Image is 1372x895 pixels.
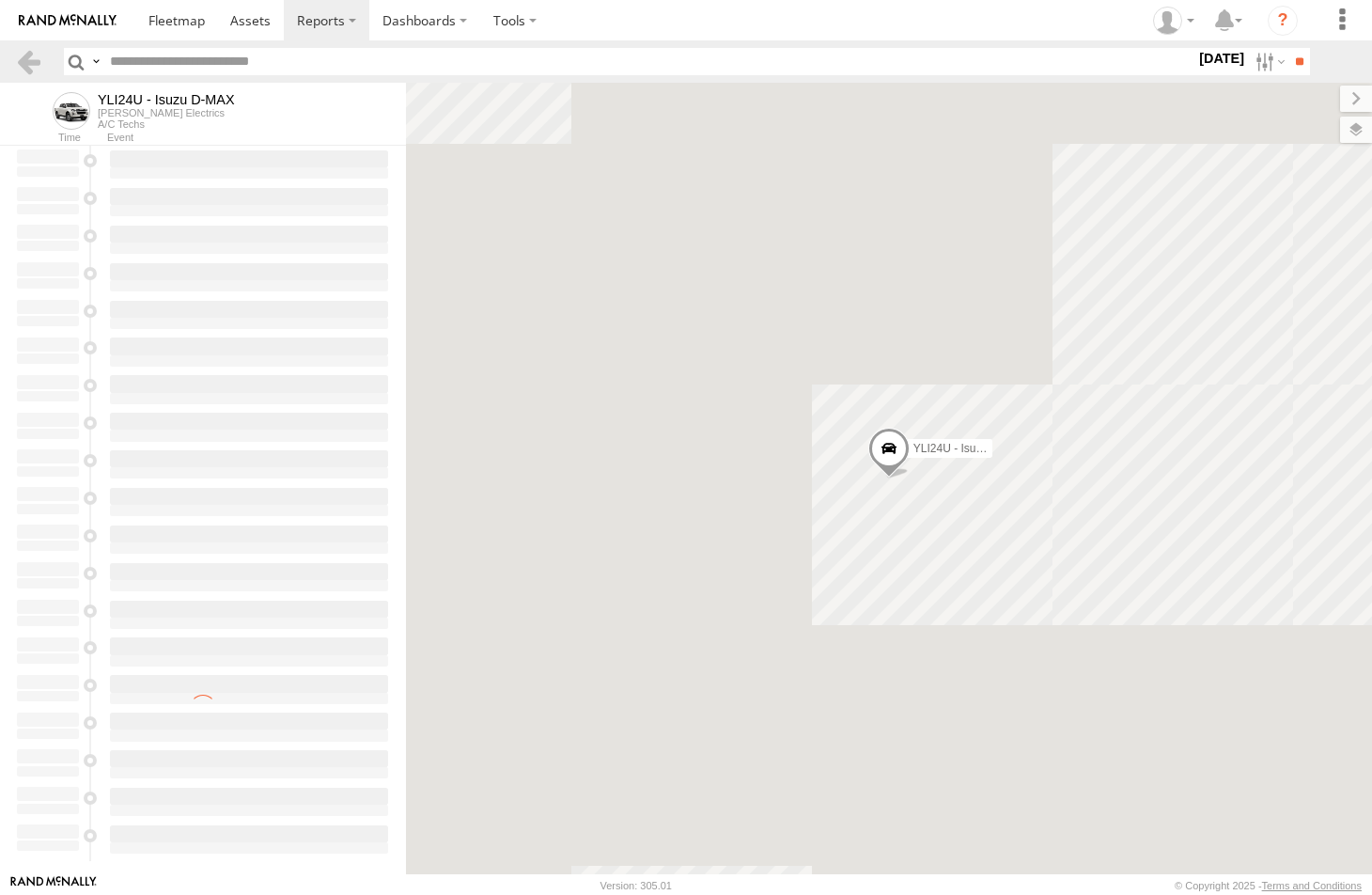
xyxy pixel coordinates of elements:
[1195,48,1248,69] label: [DATE]
[98,107,235,118] div: [PERSON_NAME] Electrics
[98,92,235,107] div: YLI24U - Isuzu D-MAX - View Asset History
[15,48,42,75] a: Back to previous Page
[600,880,672,891] div: Version: 305.01
[19,14,117,27] img: rand-logo.svg
[10,876,97,895] a: Visit our Website
[107,133,406,143] div: Event
[913,442,1027,455] span: YLI24U - Isuzu D-MAX
[1248,48,1288,75] label: Search Filter Options
[1146,7,1201,35] div: Nicole Hunt
[1175,880,1362,891] div: © Copyright 2025 -
[1262,880,1362,891] a: Terms and Conditions
[88,48,103,75] label: Search Query
[98,118,235,130] div: A/C Techs
[1268,6,1298,36] i: ?
[15,133,81,143] div: Time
